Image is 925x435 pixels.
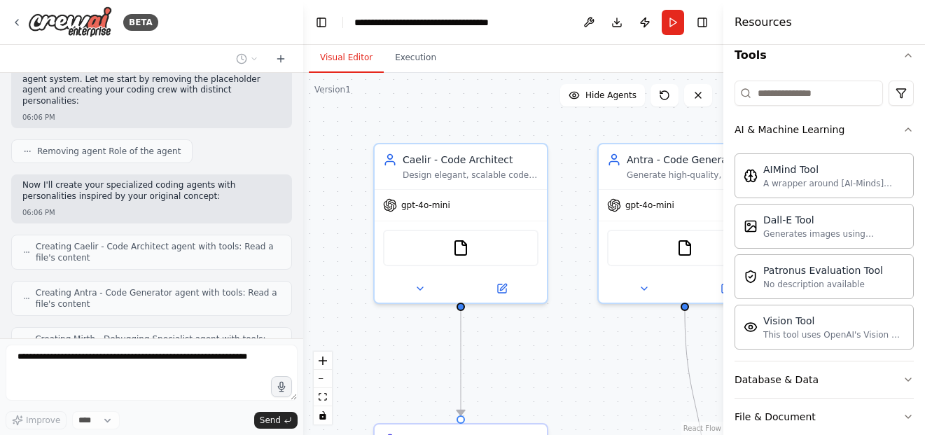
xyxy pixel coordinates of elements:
[314,388,332,406] button: fit view
[627,170,763,181] div: Generate high-quality, efficient code based on architectural plans and specifications for {projec...
[309,43,384,73] button: Visual Editor
[22,112,281,123] div: 06:06 PM
[693,13,712,32] button: Hide right sidebar
[763,178,905,189] div: A wrapper around [AI-Minds]([URL][DOMAIN_NAME]). Useful for when you need answers to questions fr...
[744,320,758,334] img: VisionTool
[744,219,758,233] img: DallETool
[625,200,674,211] span: gpt-4o-mini
[403,170,538,181] div: Design elegant, scalable code architectures and lead technical planning for {project_type}. Creat...
[36,287,280,310] span: Creating Antra - Code Generator agent with tools: Read a file's content
[314,370,332,388] button: zoom out
[462,280,541,297] button: Open in side panel
[452,240,469,256] img: FileReadTool
[763,213,905,227] div: Dall-E Tool
[763,279,883,290] div: No description available
[314,84,351,95] div: Version 1
[384,43,447,73] button: Execution
[763,314,905,328] div: Vision Tool
[35,333,280,356] span: Creating Mirth - Debugging Specialist agent with tools: Read a file's content
[314,352,332,424] div: React Flow controls
[597,143,772,304] div: Antra - Code GeneratorGenerate high-quality, efficient code based on architectural plans and spec...
[270,50,292,67] button: Start a new chat
[26,415,60,426] span: Improve
[123,14,158,31] div: BETA
[744,270,758,284] img: PatronusEvalTool
[22,207,281,218] div: 06:06 PM
[37,146,181,157] span: Removing agent Role of the agent
[254,412,298,429] button: Send
[735,123,844,137] div: AI & Machine Learning
[735,399,914,435] button: File & Document
[36,241,280,263] span: Creating Caelir - Code Architect agent with tools: Read a file's content
[735,148,914,361] div: AI & Machine Learning
[373,143,548,304] div: Caelir - Code ArchitectDesign elegant, scalable code architectures and lead technical planning fo...
[763,329,905,340] div: This tool uses OpenAI's Vision API to describe the contents of an image.
[401,200,450,211] span: gpt-4o-mini
[735,410,816,424] div: File & Document
[735,14,792,31] h4: Resources
[560,84,645,106] button: Hide Agents
[314,352,332,370] button: zoom in
[22,63,281,106] p: Perfect! Now I'll build you a powerful code-focused multi-agent system. Let me start by removing ...
[28,6,112,38] img: Logo
[354,15,512,29] nav: breadcrumb
[744,169,758,183] img: AIMindTool
[22,180,281,202] p: Now I'll create your specialized coding agents with personalities inspired by your original concept:
[314,406,332,424] button: toggle interactivity
[6,411,67,429] button: Improve
[763,228,905,240] div: Generates images using OpenAI's Dall-E model.
[585,90,637,101] span: Hide Agents
[763,163,905,177] div: AIMind Tool
[683,424,721,432] a: React Flow attribution
[686,280,765,297] button: Open in side panel
[735,36,914,75] button: Tools
[403,153,538,167] div: Caelir - Code Architect
[735,111,914,148] button: AI & Machine Learning
[454,311,468,415] g: Edge from 48caeaab-d999-4d0c-9d95-86726a8f5dfd to 04e87b0f-fb58-4a7f-93d5-fdfb8d0a4a39
[735,373,819,387] div: Database & Data
[627,153,763,167] div: Antra - Code Generator
[763,263,883,277] div: Patronus Evaluation Tool
[271,376,292,397] button: Click to speak your automation idea
[230,50,264,67] button: Switch to previous chat
[312,13,331,32] button: Hide left sidebar
[676,240,693,256] img: FileReadTool
[735,361,914,398] button: Database & Data
[260,415,281,426] span: Send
